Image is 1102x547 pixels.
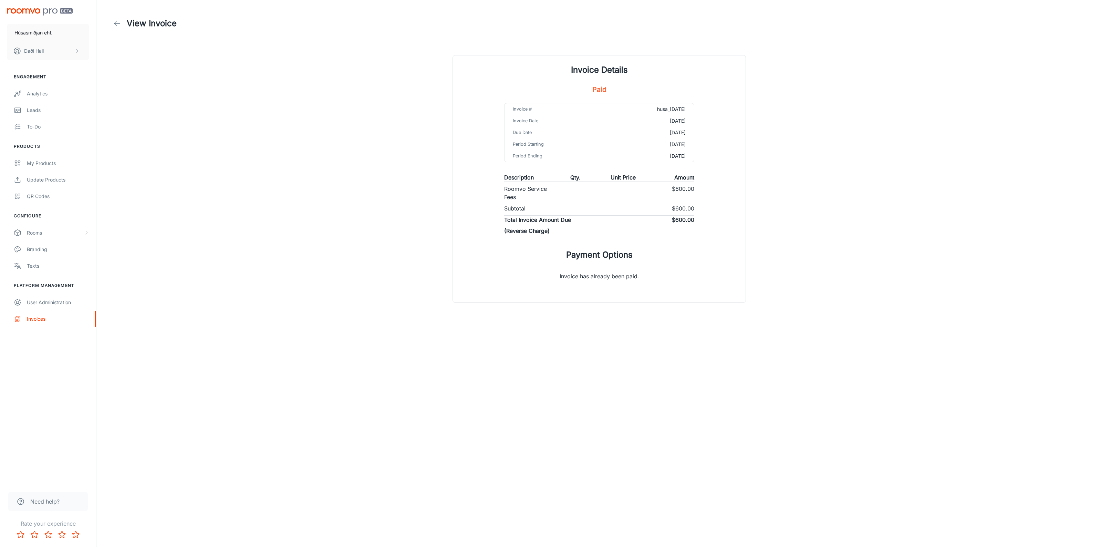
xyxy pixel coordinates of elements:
[27,90,89,97] div: Analytics
[27,176,89,184] div: Update Products
[127,17,177,30] h1: View Invoice
[504,216,571,224] p: Total Invoice Amount Due
[612,127,694,138] td: [DATE]
[612,115,694,127] td: [DATE]
[27,193,89,200] div: QR Codes
[24,47,44,55] p: Daði Hall
[672,216,694,224] p: $600.00
[504,227,550,235] p: (Reverse Charge)
[571,64,628,76] h1: Invoice Details
[611,173,636,182] p: Unit Price
[612,138,694,150] td: [DATE]
[27,262,89,270] div: Texts
[504,204,526,213] p: Subtotal
[7,24,89,42] button: Húsasmiðjan ehf.
[504,173,534,182] p: Description
[674,173,694,182] p: Amount
[27,159,89,167] div: My Products
[505,138,612,150] td: Period Starting
[27,315,89,323] div: Invoices
[505,115,612,127] td: Invoice Date
[27,299,89,306] div: User Administration
[27,246,89,253] div: Branding
[505,127,612,138] td: Due Date
[570,173,581,182] p: Qty.
[27,123,89,131] div: To-do
[566,249,633,261] h1: Payment Options
[505,150,612,162] td: Period Ending
[7,8,73,16] img: Roomvo PRO Beta
[672,185,694,201] p: $600.00
[27,106,89,114] div: Leads
[7,42,89,60] button: Daði Hall
[612,103,694,115] td: husa_[DATE]
[549,261,650,286] p: Invoice has already been paid.
[592,84,606,95] h5: Paid
[14,29,52,37] p: Húsasmiðjan ehf.
[505,103,612,115] td: Invoice #
[672,204,694,213] p: $600.00
[504,185,552,201] p: Roomvo Service Fees
[27,229,84,237] div: Rooms
[612,150,694,162] td: [DATE]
